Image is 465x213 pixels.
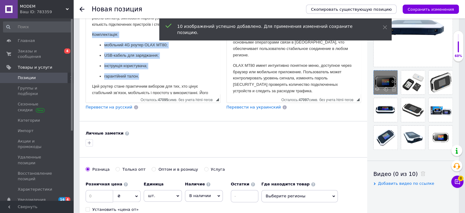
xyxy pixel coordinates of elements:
span: Импорт [18,128,34,134]
b: Единица [144,182,164,186]
p: Цей роутер стане практичним вибором для тих, хто цінує стабільний зв’язок, мобільність і простоту... [6,66,128,91]
b: Где находится товар [261,182,310,186]
span: Перевести на украинский [227,105,281,109]
b: Наличие [185,182,205,186]
span: MODEM [20,4,66,9]
span: Восстановление позиций [18,171,57,182]
input: Поиск [3,21,72,32]
span: 16 [58,197,65,202]
div: 60% [453,54,463,58]
button: Сохранить изменения [403,5,459,14]
input: - [231,190,258,202]
b: Остатки [231,182,249,186]
iframe: Визуальный текстовый редактор, AFB797A8-1C4B-4084-BCC8-599C58CDC42B [227,17,361,94]
span: Выберите регионы [261,190,338,202]
b: Розничная цена [86,182,122,186]
span: Перетащите для изменения размера [216,98,219,101]
div: 60% Качество заполнения [453,31,463,62]
button: Чат с покупателем8 [451,176,463,188]
span: Акции и промокоды [18,139,57,150]
span: Товары и услуги [18,65,52,70]
span: Добавить видео по ссылке [378,181,434,186]
div: Подсчет символов [141,96,216,102]
div: Розница [92,167,109,172]
span: Сезонные скидки [18,101,57,112]
span: Главная [18,38,35,44]
span: 4 [65,197,70,202]
span: Группы и подборки [18,86,57,97]
span: В наличии [189,193,211,198]
span: 4 [64,48,70,54]
span: Перевести на русский [86,105,132,109]
div: 10 изображений успешно добавлено. Для применения изменений сохраните позицию. [177,23,367,36]
span: шт. [144,190,182,202]
span: 47097 [299,98,309,102]
button: Скопировать существующую позицию [306,5,397,14]
p: OLAX MT80 имеет интуитивно понятное меню, доступное через браузер или мобильное приложение. Польз... [6,45,128,77]
div: Установить «цена от» [92,207,138,212]
b: Личные заметки [86,131,124,135]
i: Сохранить изменения [408,7,454,12]
input: 0 [86,190,113,202]
div: Только опт [122,167,146,172]
span: Категории [18,118,40,123]
span: Перетащите для изменения размера [356,98,360,101]
span: Удаленные позиции [18,154,57,165]
div: Подсчет символов [281,96,356,102]
span: 47095 [158,98,168,102]
span: Уведомления [18,197,46,203]
span: Позиции [18,75,36,81]
iframe: Визуальный текстовый редактор, B943C8B0-75AD-4957-A9B0-7BFA7EC38E2B [86,17,220,94]
div: Оптом и в розницу [158,167,198,172]
div: Ваш ID: 783359 [20,9,73,15]
div: Услуга [211,167,225,172]
span: 8 [458,176,463,181]
span: ₴ [117,194,120,198]
div: Вернуться назад [79,7,84,12]
span: Характеристики [18,187,52,192]
span: Заказы и сообщения [18,48,57,59]
span: Видео (0 из 10) [373,171,418,177]
h1: Новая позиция [92,6,142,13]
span: Скопировать существующую позицию [311,7,392,12]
